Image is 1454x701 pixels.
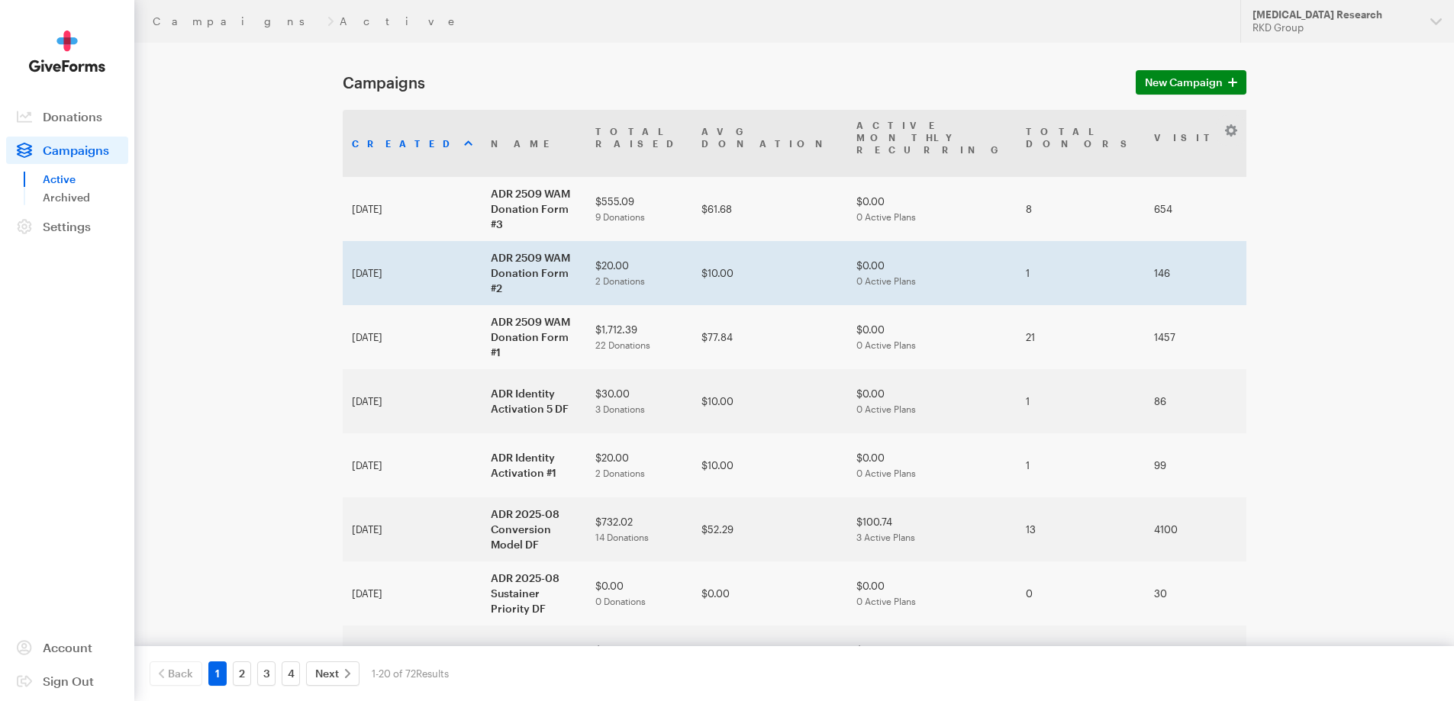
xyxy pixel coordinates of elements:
a: 2 [233,661,251,686]
td: [DATE] [343,497,482,561]
td: ADR 2025-08 Conversion Model DF [482,497,586,561]
td: $100.74 [847,497,1017,561]
span: New Campaign [1145,73,1223,92]
a: Archived [43,188,128,207]
td: $77.84 [692,305,847,369]
td: [DATE] [343,305,482,369]
td: ADR 2509 WAM Donation Form #1 [482,305,586,369]
span: 3 Donations [595,404,645,414]
td: [DATE] [343,625,482,690]
th: Active MonthlyRecurring: activate to sort column ascending [847,110,1017,177]
td: $732.02 [586,497,692,561]
span: 0 Active Plans [856,211,916,222]
td: 30 [1145,561,1243,625]
td: ADR 2509 WAM Donation Form #2 [482,241,586,305]
span: 0 Active Plans [856,468,916,478]
td: 146 [1145,241,1243,305]
td: 0.32% [1243,497,1341,561]
td: 21 [1017,305,1145,369]
td: 13 [1017,497,1145,561]
td: 1 [1017,241,1145,305]
div: RKD Group [1253,21,1418,34]
td: 1 [1017,369,1145,433]
span: Donations [43,109,102,124]
span: 22 Donations [595,339,650,350]
td: $61.68 [692,177,847,241]
td: $382.10 [586,625,692,690]
div: [MEDICAL_DATA] Research [1253,8,1418,21]
td: $0.00 [847,305,1017,369]
td: 1 [1017,433,1145,497]
td: $0.00 [847,433,1017,497]
td: 1.51% [1243,305,1341,369]
td: [DATE] [343,177,482,241]
span: Campaigns [43,143,109,157]
td: $0.00 [692,561,847,625]
td: $0.00 [847,241,1017,305]
td: 1.38% [1243,177,1341,241]
span: 0 Active Plans [856,339,916,350]
th: Name: activate to sort column ascending [482,110,586,177]
a: Campaigns [6,137,128,164]
a: Donations [6,103,128,130]
span: 2 Donations [595,275,645,286]
a: Account [6,634,128,661]
td: 1457 [1145,305,1243,369]
th: Created: activate to sort column ascending [343,110,482,177]
td: 1.37% [1243,241,1341,305]
td: $555.09 [586,177,692,241]
td: 0 [1017,561,1145,625]
td: ADR 2025-08 One Campaign [482,625,586,690]
span: 3 Active Plans [856,532,915,542]
span: 14 Donations [595,532,649,542]
td: 99 [1145,433,1243,497]
span: 9 Donations [595,211,645,222]
a: Active [43,170,128,188]
td: [DATE] [343,369,482,433]
td: $0.00 [847,561,1017,625]
td: $0.00 [586,561,692,625]
td: $30.00 [586,369,692,433]
td: $26.58 [847,625,1017,690]
td: $0.00 [847,177,1017,241]
div: 1-20 of 72 [372,661,449,686]
td: 86 [1145,369,1243,433]
a: Sign Out [6,667,128,695]
td: ADR Identity Activation 5 DF [482,369,586,433]
td: $0.00 [847,369,1017,433]
td: $10.00 [692,369,847,433]
td: ADR 2509 WAM Donation Form #3 [482,177,586,241]
span: 0 Active Plans [856,596,916,606]
span: Results [416,667,449,680]
td: 2.02% [1243,433,1341,497]
th: AvgDonation: activate to sort column ascending [692,110,847,177]
span: 0 Active Plans [856,275,916,286]
td: ADR 2025-08 Sustainer Priority DF [482,561,586,625]
th: TotalDonors: activate to sort column ascending [1017,110,1145,177]
td: 4100 [1145,497,1243,561]
span: 0 Donations [595,596,646,606]
span: Settings [43,219,91,233]
span: Sign Out [43,674,94,688]
span: Next [315,664,339,683]
td: [DATE] [343,241,482,305]
h1: Campaigns [343,73,1117,92]
td: $1,712.39 [586,305,692,369]
td: [DATE] [343,561,482,625]
td: ADR Identity Activation #1 [482,433,586,497]
a: New Campaign [1136,70,1246,95]
td: $10.00 [692,433,847,497]
th: TotalRaised: activate to sort column ascending [586,110,692,177]
span: Account [43,640,92,654]
a: Campaigns [153,15,321,27]
td: 654 [1145,177,1243,241]
th: Conv. Rate: activate to sort column ascending [1243,110,1341,177]
td: 9 [1017,625,1145,690]
th: Visits: activate to sort column ascending [1145,110,1243,177]
img: GiveForms [29,31,105,72]
a: Settings [6,213,128,240]
td: $20.00 [586,241,692,305]
td: $10.00 [692,241,847,305]
td: $38.21 [692,625,847,690]
td: 0.00% [1243,561,1341,625]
